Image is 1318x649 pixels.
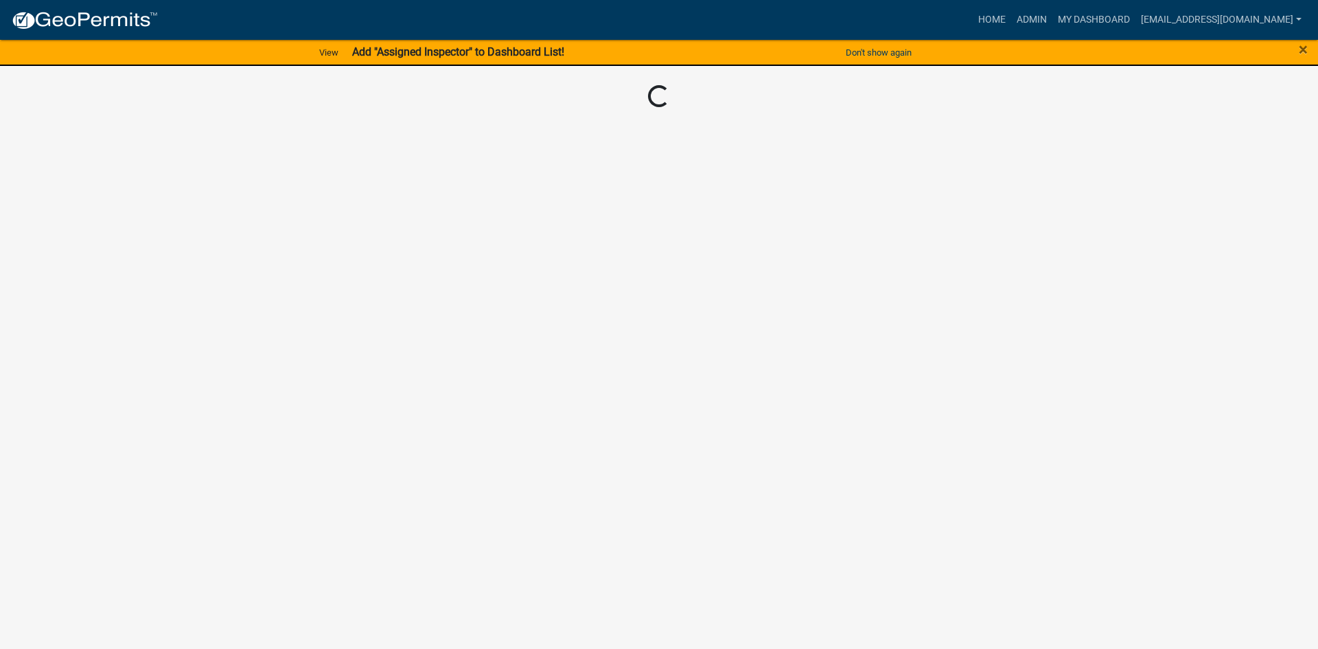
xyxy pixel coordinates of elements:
[973,7,1011,33] a: Home
[840,41,917,64] button: Don't show again
[1299,41,1308,58] button: Close
[1135,7,1307,33] a: [EMAIL_ADDRESS][DOMAIN_NAME]
[1052,7,1135,33] a: My Dashboard
[1299,40,1308,59] span: ×
[1011,7,1052,33] a: Admin
[352,45,564,58] strong: Add "Assigned Inspector" to Dashboard List!
[314,41,344,64] a: View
